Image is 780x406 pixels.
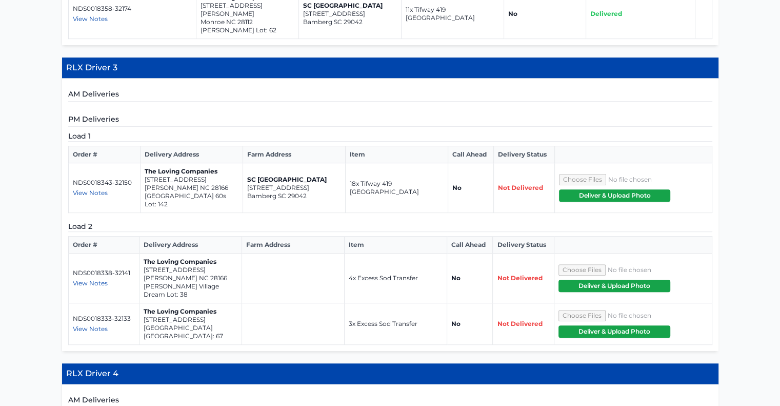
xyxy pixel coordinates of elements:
p: NDS0018358-32174 [73,5,192,13]
p: NDS0018333-32133 [73,315,135,323]
p: The Loving Companies [144,307,237,316]
th: Order # [68,146,140,163]
th: Item [345,146,448,163]
p: [STREET_ADDRESS] [144,316,237,324]
p: [STREET_ADDRESS] [144,266,237,274]
td: 3x Excess Sod Transfer [344,303,447,345]
span: Not Delivered [497,320,542,327]
p: [PERSON_NAME] Lot: 62 [201,26,294,34]
span: Not Delivered [498,184,543,191]
p: [STREET_ADDRESS] [303,10,397,18]
th: Delivery Address [140,146,243,163]
p: [STREET_ADDRESS][PERSON_NAME] [201,2,294,18]
p: The Loving Companies [144,258,237,266]
button: Deliver & Upload Photo [558,325,670,338]
span: View Notes [73,15,108,23]
strong: No [508,10,517,17]
th: Item [344,237,447,254]
p: [STREET_ADDRESS] [247,184,341,192]
button: Deliver & Upload Photo [558,280,670,292]
th: Farm Address [242,237,344,254]
h5: PM Deliveries [68,114,712,127]
span: Not Delivered [497,274,542,282]
h5: Load 1 [68,131,712,142]
button: Deliver & Upload Photo [559,189,670,202]
p: SC [GEOGRAPHIC_DATA] [303,2,397,10]
p: NDS0018338-32141 [73,269,135,277]
p: [GEOGRAPHIC_DATA] 60s Lot: 142 [145,192,238,208]
th: Farm Address [243,146,345,163]
p: [GEOGRAPHIC_DATA] [144,324,237,332]
p: [GEOGRAPHIC_DATA]: 67 [144,332,237,340]
p: [STREET_ADDRESS] [145,176,238,184]
strong: No [451,320,461,327]
h5: Load 2 [68,221,712,232]
td: 18x Tifway 419 [GEOGRAPHIC_DATA] [345,163,448,213]
strong: No [452,184,462,191]
p: SC [GEOGRAPHIC_DATA] [247,176,341,184]
p: NDS0018343-32150 [73,179,136,187]
th: Call Ahead [447,237,492,254]
p: The Loving Companies [145,167,238,176]
th: Delivery Address [139,237,242,254]
th: Delivery Status [493,146,554,163]
h4: RLX Driver 3 [62,57,718,79]
th: Call Ahead [448,146,493,163]
span: View Notes [73,189,108,197]
th: Delivery Status [493,237,554,254]
p: Bamberg SC 29042 [247,192,341,200]
span: View Notes [73,279,108,287]
p: [PERSON_NAME] Village Dream Lot: 38 [144,282,237,299]
span: View Notes [73,325,108,333]
h4: RLX Driver 4 [62,363,718,384]
th: Order # [68,237,139,254]
p: [PERSON_NAME] NC 28166 [144,274,237,282]
td: 4x Excess Sod Transfer [344,254,447,303]
p: Monroe NC 28112 [201,18,294,26]
h5: AM Deliveries [68,89,712,102]
strong: No [451,274,461,282]
p: Bamberg SC 29042 [303,18,397,26]
span: Delivered [590,10,622,17]
p: [PERSON_NAME] NC 28166 [145,184,238,192]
